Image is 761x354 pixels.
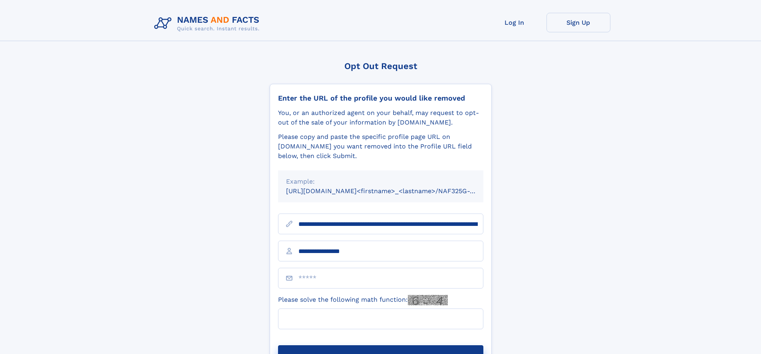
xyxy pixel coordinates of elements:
img: Logo Names and Facts [151,13,266,34]
div: Opt Out Request [270,61,492,71]
div: Enter the URL of the profile you would like removed [278,94,483,103]
label: Please solve the following math function: [278,295,448,305]
div: Please copy and paste the specific profile page URL on [DOMAIN_NAME] you want removed into the Pr... [278,132,483,161]
a: Sign Up [546,13,610,32]
div: You, or an authorized agent on your behalf, may request to opt-out of the sale of your informatio... [278,108,483,127]
div: Example: [286,177,475,186]
small: [URL][DOMAIN_NAME]<firstname>_<lastname>/NAF325G-xxxxxxxx [286,187,499,195]
a: Log In [483,13,546,32]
